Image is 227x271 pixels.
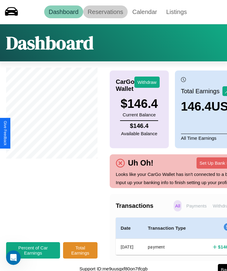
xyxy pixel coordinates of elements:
a: Dashboard [44,5,83,18]
p: Total Earnings [181,86,223,97]
h4: CarGo Wallet [116,78,134,92]
th: payment [143,239,200,255]
iframe: Intercom live chat [6,250,21,265]
h4: $ 146.4 [121,122,157,129]
button: Total Earnings [63,242,98,259]
h3: $ 146.4 [121,97,158,111]
div: Give Feedback [3,121,7,146]
p: Current Balance [121,111,158,119]
p: All [174,200,182,211]
p: Payments [185,200,208,211]
h4: Date [121,225,138,232]
a: Calendar [128,5,161,18]
h1: Dashboard [6,30,94,55]
button: Percent of Car Earnings [6,242,60,259]
a: Reservations [83,5,128,18]
h4: Transaction Type [148,225,196,232]
h4: Uh Oh! [125,159,156,167]
th: [DATE] [116,239,143,255]
p: Available Balance [121,129,157,138]
h4: Transactions [116,202,172,209]
a: Listings [161,5,191,18]
button: Withdraw [134,77,160,88]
